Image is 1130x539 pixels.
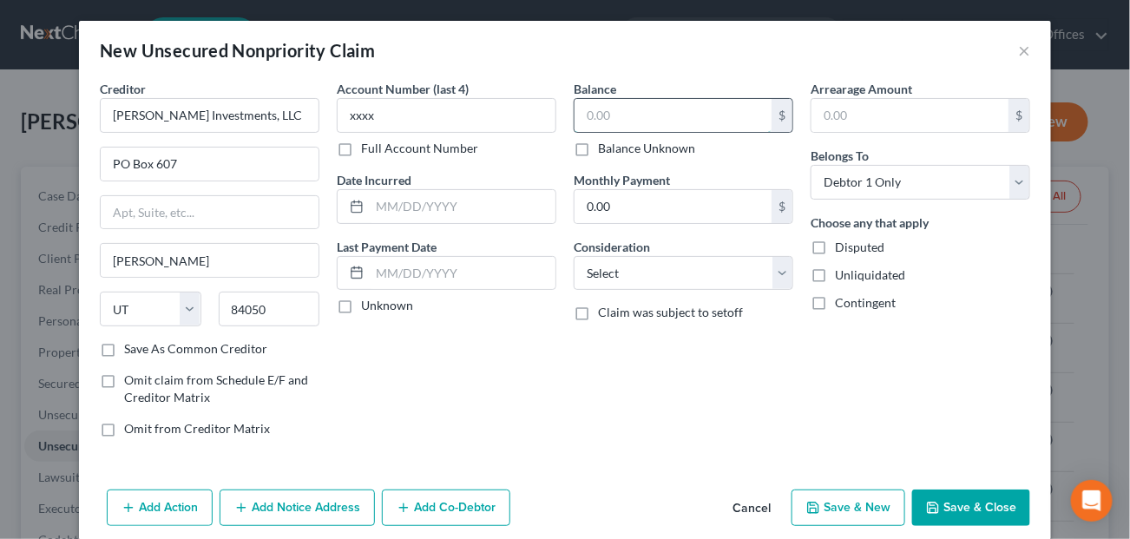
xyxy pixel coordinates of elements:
button: Add Co-Debtor [382,490,510,526]
label: Save As Common Creditor [124,340,267,358]
label: Balance Unknown [598,140,695,157]
div: $ [772,190,792,223]
label: Arrearage Amount [811,80,912,98]
label: Date Incurred [337,171,411,189]
label: Account Number (last 4) [337,80,469,98]
button: Save & New [792,490,905,526]
button: × [1018,40,1030,61]
input: Enter zip... [219,292,320,326]
label: Unknown [361,297,413,314]
button: Cancel [719,491,785,526]
span: Contingent [835,295,896,310]
div: New Unsecured Nonpriority Claim [100,38,375,62]
button: Add Notice Address [220,490,375,526]
span: Creditor [100,82,146,96]
input: XXXX [337,98,556,133]
label: Full Account Number [361,140,478,157]
input: MM/DD/YYYY [370,190,555,223]
input: MM/DD/YYYY [370,257,555,290]
input: Apt, Suite, etc... [101,196,319,229]
span: Omit claim from Schedule E/F and Creditor Matrix [124,372,308,404]
input: 0.00 [575,99,772,132]
span: Unliquidated [835,267,905,282]
input: Enter address... [101,148,319,181]
label: Monthly Payment [574,171,670,189]
div: $ [1008,99,1029,132]
button: Add Action [107,490,213,526]
div: $ [772,99,792,132]
label: Consideration [574,238,650,256]
button: Save & Close [912,490,1030,526]
div: Open Intercom Messenger [1071,480,1113,522]
input: 0.00 [811,99,1008,132]
label: Choose any that apply [811,214,929,232]
input: Enter city... [101,244,319,277]
span: Omit from Creditor Matrix [124,421,270,436]
span: Claim was subject to setoff [598,305,743,319]
input: 0.00 [575,190,772,223]
span: Disputed [835,240,884,254]
label: Last Payment Date [337,238,437,256]
input: Search creditor by name... [100,98,319,133]
span: Belongs To [811,148,869,163]
label: Balance [574,80,616,98]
